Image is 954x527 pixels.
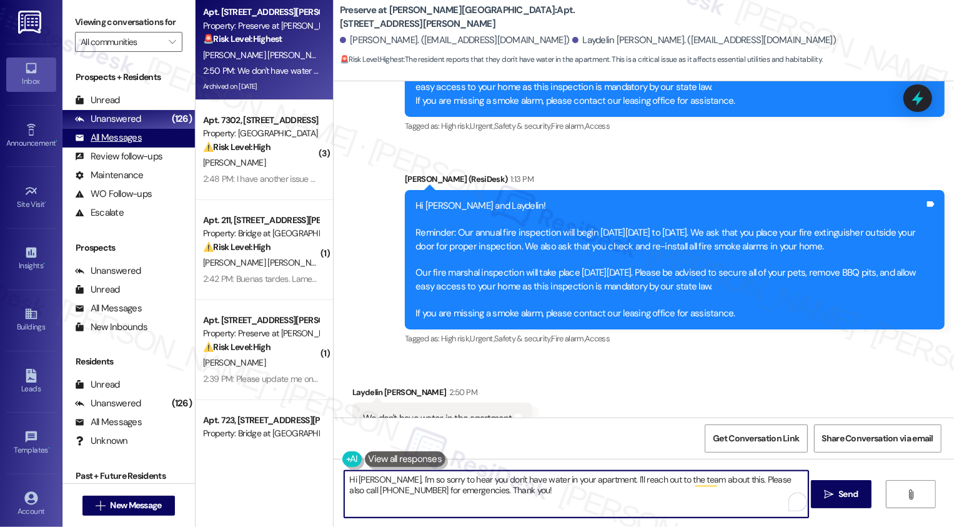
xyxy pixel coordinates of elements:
[203,427,319,440] div: Property: Bridge at [GEOGRAPHIC_DATA]
[203,227,319,240] div: Property: Bridge at [GEOGRAPHIC_DATA]
[705,424,807,453] button: Get Conversation Link
[75,416,142,429] div: All Messages
[6,303,56,337] a: Buildings
[203,414,319,427] div: Apt. 723, [STREET_ADDRESS][PERSON_NAME]
[824,489,833,499] i: 
[75,206,124,219] div: Escalate
[340,53,823,66] span: : The resident reports that they don't have water in the apartment. This is a critical issue as i...
[75,283,120,296] div: Unread
[202,79,320,94] div: Archived on [DATE]
[62,469,195,483] div: Past + Future Residents
[18,11,44,34] img: ResiDesk Logo
[203,33,282,44] strong: 🚨 Risk Level: Highest
[75,131,142,144] div: All Messages
[470,333,494,344] span: Urgent ,
[96,501,105,511] i: 
[203,341,271,353] strong: ⚠️ Risk Level: High
[203,314,319,327] div: Apt. [STREET_ADDRESS][PERSON_NAME]
[6,426,56,460] a: Templates •
[75,94,120,107] div: Unread
[6,365,56,399] a: Leads
[415,199,925,320] div: Hi [PERSON_NAME] and Laydelin! Reminder: Our annual fire inspection will begin [DATE][DATE] to [D...
[340,4,590,31] b: Preserve at [PERSON_NAME][GEOGRAPHIC_DATA]: Apt. [STREET_ADDRESS][PERSON_NAME]
[811,480,872,508] button: Send
[405,329,945,348] div: Tagged as:
[551,333,585,344] span: Fire alarm ,
[203,127,319,140] div: Property: [GEOGRAPHIC_DATA]
[75,13,182,32] label: Viewing conversations for
[62,241,195,254] div: Prospects
[203,49,334,61] span: [PERSON_NAME] [PERSON_NAME]
[169,109,195,129] div: (126)
[203,19,319,33] div: Property: Preserve at [PERSON_NAME][GEOGRAPHIC_DATA]
[75,302,142,315] div: All Messages
[494,333,551,344] span: Safety & security ,
[203,157,266,168] span: [PERSON_NAME]
[203,6,319,19] div: Apt. [STREET_ADDRESS][PERSON_NAME]
[62,71,195,84] div: Prospects + Residents
[344,471,808,518] textarea: To enrich screen reader interactions, please activate Accessibility in Grammarly extension settings
[203,214,319,227] div: Apt. 211, [STREET_ADDRESS][PERSON_NAME]
[363,412,512,425] div: We don't have water in the apartment
[75,113,141,126] div: Unanswered
[110,499,161,512] span: New Message
[585,333,610,344] span: Access
[203,65,374,76] div: 2:50 PM: We don't have water in the apartment
[75,321,147,334] div: New Inbounds
[713,432,799,445] span: Get Conversation Link
[203,173,939,184] div: 2:48 PM: I have another issue my car was towed [DATE]. I never was told that I had to have it reg...
[62,355,195,368] div: Residents
[169,37,176,47] i: 
[75,397,141,410] div: Unanswered
[447,386,477,399] div: 2:50 PM
[203,257,330,268] span: [PERSON_NAME] [PERSON_NAME]
[169,394,195,413] div: (126)
[203,373,380,384] div: 2:39 PM: Please update me on the water shut off
[6,488,56,521] a: Account
[572,34,836,47] div: Laydelin [PERSON_NAME]. ([EMAIL_ADDRESS][DOMAIN_NAME])
[45,198,47,207] span: •
[405,173,945,190] div: [PERSON_NAME] (ResiDesk)
[6,58,56,91] a: Inbox
[75,188,152,201] div: WO Follow-ups
[6,181,56,214] a: Site Visit •
[75,264,141,278] div: Unanswered
[441,333,470,344] span: High risk ,
[508,173,534,186] div: 1:13 PM
[203,241,271,253] strong: ⚠️ Risk Level: High
[75,169,144,182] div: Maintenance
[352,386,532,403] div: Laydelin [PERSON_NAME]
[48,444,50,453] span: •
[906,489,915,499] i: 
[81,32,162,52] input: All communities
[494,121,551,131] span: Safety & security ,
[203,357,266,368] span: [PERSON_NAME]
[82,496,175,516] button: New Message
[822,432,933,445] span: Share Conversation via email
[551,121,585,131] span: Fire alarm ,
[75,150,162,163] div: Review follow-ups
[441,121,470,131] span: High risk ,
[470,121,494,131] span: Urgent ,
[75,378,120,391] div: Unread
[814,424,942,453] button: Share Conversation via email
[43,259,45,268] span: •
[6,242,56,276] a: Insights •
[585,121,610,131] span: Access
[405,117,945,135] div: Tagged as:
[56,137,57,146] span: •
[75,434,128,448] div: Unknown
[340,54,404,64] strong: 🚨 Risk Level: Highest
[203,327,319,340] div: Property: Preserve at [PERSON_NAME][GEOGRAPHIC_DATA]
[203,141,271,153] strong: ⚠️ Risk Level: High
[340,34,570,47] div: [PERSON_NAME]. ([EMAIL_ADDRESS][DOMAIN_NAME])
[203,114,319,127] div: Apt. 7302, [STREET_ADDRESS]
[838,488,858,501] span: Send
